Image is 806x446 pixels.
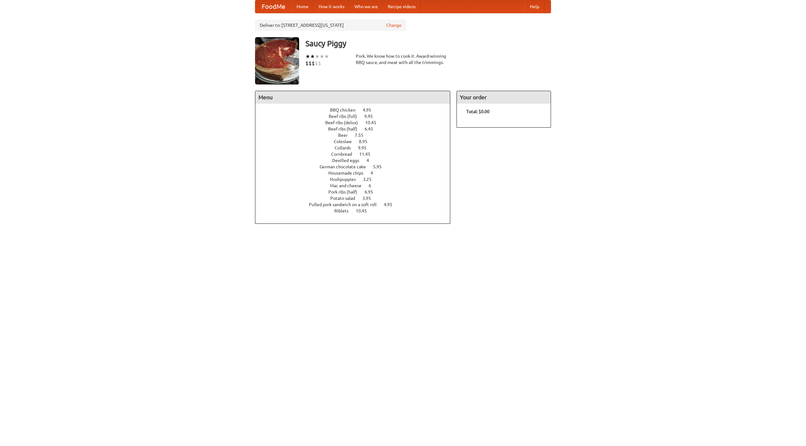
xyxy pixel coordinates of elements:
span: Coleslaw [334,139,358,144]
span: Beef ribs (half) [328,126,364,131]
span: 9.95 [364,114,379,119]
span: 11.45 [359,152,377,157]
li: ★ [320,53,324,60]
a: How it works [314,0,349,13]
a: Cornbread 11.45 [331,152,382,157]
span: Potato salad [330,196,361,201]
span: Devilled eggs [332,158,366,163]
a: Riblets 10.45 [334,208,378,213]
span: 4.95 [363,107,377,113]
li: $ [318,60,321,67]
a: Beef ribs (half) 6.45 [328,126,385,131]
li: $ [305,60,309,67]
span: 10.45 [356,208,373,213]
a: Who we are [349,0,383,13]
li: ★ [315,53,320,60]
a: Pulled pork sandwich on a soft roll 4.95 [309,202,404,207]
span: Pork ribs (half) [328,189,364,194]
a: Collards 9.95 [335,145,378,150]
span: 3.25 [363,177,378,182]
li: $ [312,60,315,67]
a: German chocolate cake 5.95 [320,164,393,169]
span: Beef ribs (full) [329,114,363,119]
a: FoodMe [255,0,292,13]
span: 6 [369,183,377,188]
span: Beef ribs (delux) [325,120,364,125]
li: $ [315,60,318,67]
span: Mac and cheese [330,183,368,188]
span: 4.95 [384,202,399,207]
div: Pork. We know how to cook it. Award-winning BBQ sauce, and meat with all the trimmings. [356,53,450,66]
span: 3.95 [362,196,377,201]
a: Hushpuppies 3.25 [330,177,383,182]
div: Deliver to: [STREET_ADDRESS][US_STATE] [255,20,406,31]
span: 4 [366,158,375,163]
a: Pork ribs (half) 6.95 [328,189,385,194]
span: Collards [335,145,357,150]
span: Pulled pork sandwich on a soft roll [309,202,383,207]
a: Devilled eggs 4 [332,158,381,163]
span: Riblets [334,208,355,213]
span: 8.95 [359,139,374,144]
li: ★ [305,53,310,60]
span: 10.45 [365,120,383,125]
span: 6.95 [365,189,379,194]
b: Total: $0.00 [466,109,490,114]
span: Hushpuppies [330,177,362,182]
span: Beer [338,133,354,138]
h3: Saucy Piggy [305,37,551,50]
li: ★ [310,53,315,60]
a: Potato salad 3.95 [330,196,383,201]
a: Beef ribs (full) 9.95 [329,114,384,119]
a: Mac and cheese 6 [330,183,383,188]
a: Beer 7.55 [338,133,375,138]
span: 9.95 [358,145,373,150]
h4: Menu [255,91,450,104]
a: Recipe videos [383,0,421,13]
a: Coleslaw 8.95 [334,139,379,144]
a: Home [292,0,314,13]
a: BBQ chicken 4.95 [330,107,383,113]
img: angular.jpg [255,37,299,84]
span: 7.55 [355,133,370,138]
a: Beef ribs (delux) 10.45 [325,120,388,125]
span: Housemade chips [328,171,370,176]
span: 4 [371,171,379,176]
li: ★ [324,53,329,60]
li: $ [309,60,312,67]
span: Cornbread [331,152,358,157]
span: 5.95 [373,164,388,169]
span: German chocolate cake [320,164,372,169]
h4: Your order [457,91,551,104]
span: 6.45 [365,126,379,131]
a: Change [386,22,401,28]
span: BBQ chicken [330,107,362,113]
a: Help [525,0,544,13]
a: Housemade chips 4 [328,171,385,176]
